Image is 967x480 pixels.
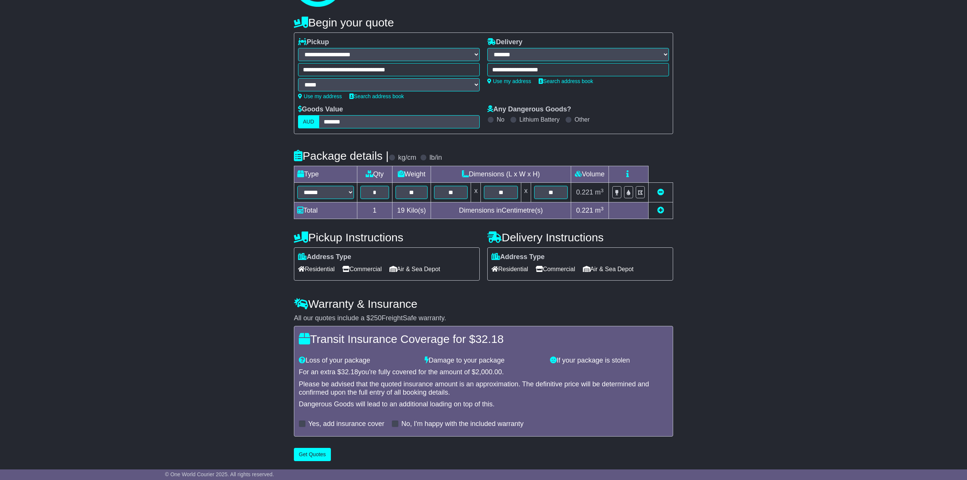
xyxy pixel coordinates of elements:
span: 250 [370,314,382,322]
a: Search address book [349,93,404,99]
h4: Transit Insurance Coverage for $ [299,333,668,345]
label: lb/in [429,154,442,162]
span: 19 [397,207,405,214]
label: AUD [298,115,319,128]
sup: 3 [601,206,604,211]
label: Delivery [487,38,522,46]
label: Address Type [491,253,545,261]
div: Please be advised that the quoted insurance amount is an approximation. The definitive price will... [299,380,668,397]
td: Total [294,202,357,219]
div: Damage to your package [421,357,547,365]
label: Pickup [298,38,329,46]
label: Yes, add insurance cover [308,420,384,428]
td: Kilo(s) [392,202,431,219]
span: m [595,188,604,196]
h4: Delivery Instructions [487,231,673,244]
div: Loss of your package [295,357,421,365]
label: Lithium Battery [519,116,560,123]
button: Get Quotes [294,448,331,461]
h4: Pickup Instructions [294,231,480,244]
span: 0.221 [576,188,593,196]
a: Use my address [487,78,531,84]
label: Address Type [298,253,351,261]
label: Other [575,116,590,123]
td: Type [294,166,357,183]
span: Residential [298,263,335,275]
a: Add new item [657,207,664,214]
span: 2,000.00 [476,368,502,376]
td: Weight [392,166,431,183]
sup: 3 [601,188,604,193]
label: kg/cm [398,154,416,162]
div: Dangerous Goods will lead to an additional loading on top of this. [299,400,668,409]
h4: Package details | [294,150,389,162]
td: Volume [571,166,609,183]
a: Remove this item [657,188,664,196]
label: No [497,116,504,123]
a: Use my address [298,93,342,99]
a: Search address book [539,78,593,84]
span: 32.18 [475,333,504,345]
span: 32.18 [341,368,358,376]
span: m [595,207,604,214]
span: Commercial [342,263,382,275]
td: x [471,183,481,202]
td: Qty [357,166,392,183]
td: 1 [357,202,392,219]
span: © One World Courier 2025. All rights reserved. [165,471,274,477]
span: Commercial [536,263,575,275]
div: All our quotes include a $ FreightSafe warranty. [294,314,673,323]
td: Dimensions in Centimetre(s) [431,202,571,219]
div: If your package is stolen [546,357,672,365]
td: Dimensions (L x W x H) [431,166,571,183]
label: No, I'm happy with the included warranty [401,420,524,428]
h4: Begin your quote [294,16,673,29]
td: x [521,183,531,202]
span: 0.221 [576,207,593,214]
div: For an extra $ you're fully covered for the amount of $ . [299,368,668,377]
label: Goods Value [298,105,343,114]
span: Air & Sea Depot [389,263,440,275]
label: Any Dangerous Goods? [487,105,571,114]
span: Residential [491,263,528,275]
span: Air & Sea Depot [583,263,634,275]
h4: Warranty & Insurance [294,298,673,310]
